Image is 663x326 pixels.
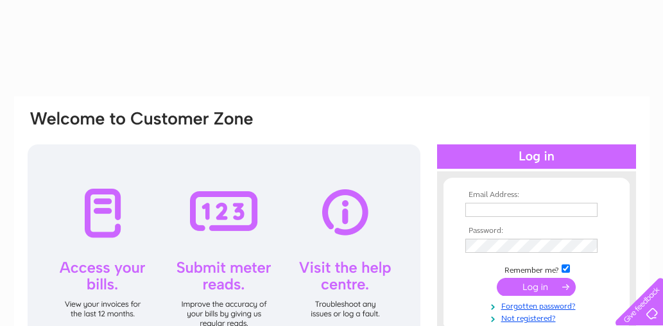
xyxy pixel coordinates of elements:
a: Not registered? [465,311,611,323]
th: Password: [462,227,611,236]
th: Email Address: [462,191,611,200]
a: Forgotten password? [465,299,611,311]
input: Submit [497,278,576,296]
td: Remember me? [462,262,611,275]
